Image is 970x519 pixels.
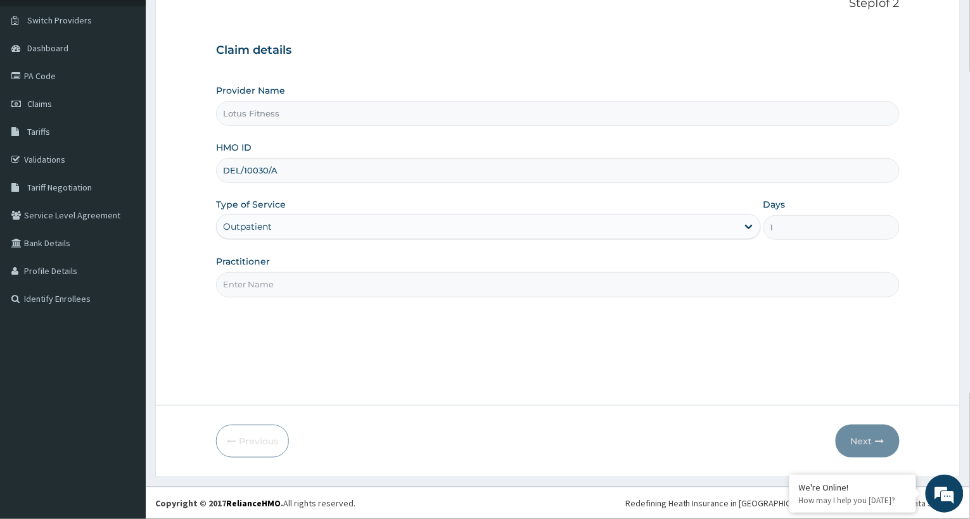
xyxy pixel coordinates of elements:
button: Previous [216,425,289,458]
label: Type of Service [216,198,286,211]
button: Next [836,425,900,458]
span: Tariff Negotiation [27,182,92,193]
span: Dashboard [27,42,68,54]
a: RelianceHMO [226,497,281,509]
div: Minimize live chat window [208,6,238,37]
h3: Claim details [216,44,900,58]
input: Enter Name [216,272,900,297]
span: Switch Providers [27,15,92,26]
span: Tariffs [27,126,50,137]
div: Chat with us now [66,71,213,87]
input: Enter HMO ID [216,158,900,183]
p: How may I help you today? [799,495,907,506]
strong: Copyright © 2017 . [155,497,283,509]
label: Practitioner [216,255,270,268]
div: We're Online! [799,482,907,493]
label: HMO ID [216,141,252,154]
span: Claims [27,98,52,109]
span: We're online! [73,159,175,287]
footer: All rights reserved. [146,487,970,519]
textarea: Type your message and hit 'Enter' [6,346,241,390]
div: Redefining Heath Insurance in [GEOGRAPHIC_DATA] using Telemedicine and Data Science! [625,497,960,510]
label: Provider Name [216,84,285,97]
label: Days [763,198,786,211]
img: d_794563401_company_1708531726252_794563401 [23,63,51,95]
